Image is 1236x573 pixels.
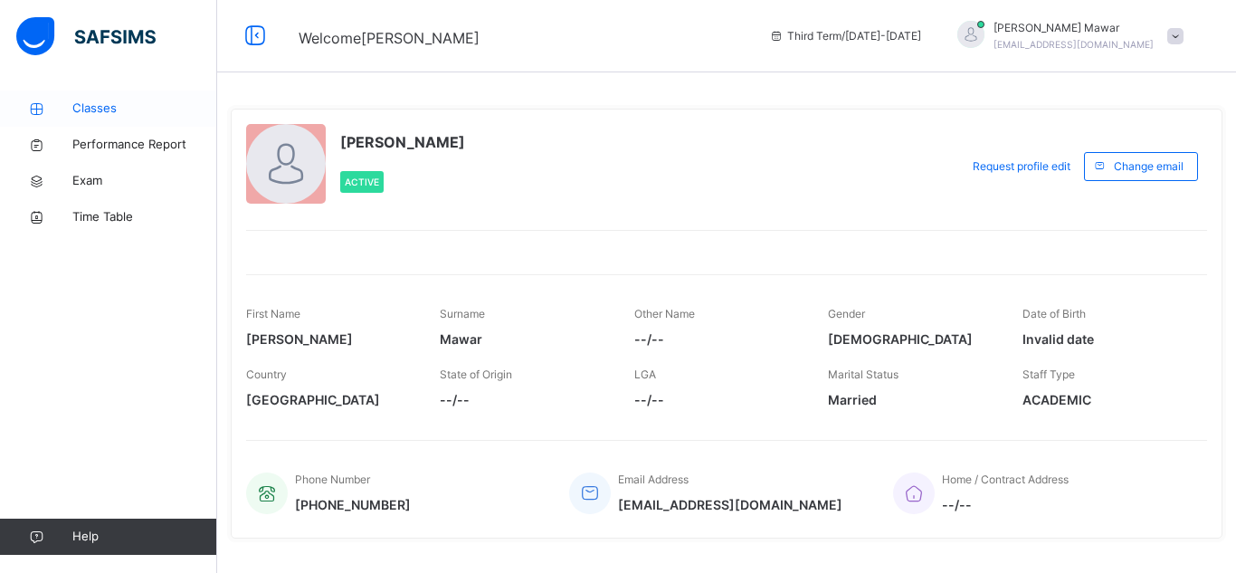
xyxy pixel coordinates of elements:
[299,29,480,47] span: Welcome [PERSON_NAME]
[72,208,217,226] span: Time Table
[828,390,994,409] span: Married
[16,17,156,55] img: safsims
[634,307,695,320] span: Other Name
[634,390,801,409] span: --/--
[72,136,217,154] span: Performance Report
[1022,390,1189,409] span: ACADEMIC
[618,495,842,514] span: [EMAIL_ADDRESS][DOMAIN_NAME]
[440,368,512,381] span: State of Origin
[295,473,370,486] span: Phone Number
[340,131,465,153] span: [PERSON_NAME]
[1022,329,1189,349] span: Invalid date
[72,528,216,546] span: Help
[345,177,379,187] span: Active
[440,329,606,349] span: Mawar
[618,473,689,486] span: Email Address
[828,368,898,381] span: Marital Status
[246,307,300,320] span: First Name
[828,307,865,320] span: Gender
[246,368,287,381] span: Country
[295,495,411,514] span: [PHONE_NUMBER]
[828,329,994,349] span: [DEMOGRAPHIC_DATA]
[939,20,1193,53] div: Hafiz AbdullahMawar
[1022,307,1086,320] span: Date of Birth
[440,307,485,320] span: Surname
[769,28,921,44] span: session/term information
[1114,158,1184,175] span: Change email
[72,172,217,190] span: Exam
[942,495,1069,514] span: --/--
[973,158,1070,175] span: Request profile edit
[634,329,801,349] span: --/--
[994,20,1154,36] span: [PERSON_NAME] Mawar
[1022,368,1075,381] span: Staff Type
[994,39,1154,50] span: [EMAIL_ADDRESS][DOMAIN_NAME]
[246,390,413,409] span: [GEOGRAPHIC_DATA]
[942,473,1069,486] span: Home / Contract Address
[634,368,656,381] span: LGA
[246,329,413,349] span: [PERSON_NAME]
[72,100,217,118] span: Classes
[440,390,606,409] span: --/--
